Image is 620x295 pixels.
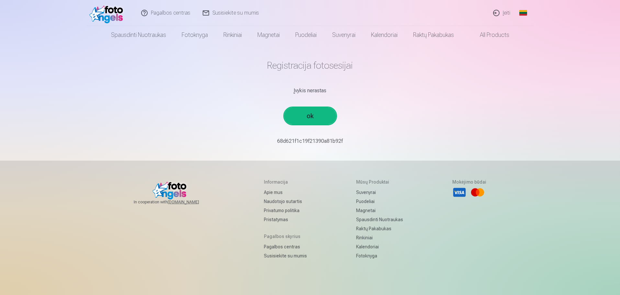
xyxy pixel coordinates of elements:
[264,242,307,251] a: Pagalbos centras
[103,26,174,44] a: Spausdinti nuotraukas
[356,251,403,260] a: Fotoknyga
[216,26,250,44] a: Rinkiniai
[356,233,403,242] a: Rinkiniai
[324,26,363,44] a: Suvenyrai
[405,26,462,44] a: Raktų pakabukas
[452,185,467,199] li: Visa
[264,206,307,215] a: Privatumo politika
[134,199,215,205] span: In cooperation with
[89,3,127,23] img: /fa2
[121,87,499,95] div: Įvykis nerastas
[264,215,307,224] a: Pristatymas
[168,199,215,205] a: [DOMAIN_NAME]
[284,108,336,124] a: ok
[356,197,403,206] a: Puodeliai
[363,26,405,44] a: Kalendoriai
[356,179,403,185] h5: Mūsų produktai
[264,251,307,260] a: Susisiekite su mumis
[356,215,403,224] a: Spausdinti nuotraukas
[264,233,307,240] h5: Pagalbos skyrius
[264,179,307,185] h5: Informacija
[287,26,324,44] a: Puodeliai
[121,60,499,71] h1: Registracija fotosesijai
[356,224,403,233] a: Raktų pakabukas
[356,242,403,251] a: Kalendoriai
[462,26,517,44] a: All products
[250,26,287,44] a: Magnetai
[264,188,307,197] a: Apie mus
[264,197,307,206] a: Naudotojo sutartis
[356,206,403,215] a: Magnetai
[121,137,499,145] p: 68d621f1c19f21390a81b92f￼￼
[174,26,216,44] a: Fotoknyga
[356,188,403,197] a: Suvenyrai
[470,185,485,199] li: Mastercard
[452,179,486,185] h5: Mokėjimo būdai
